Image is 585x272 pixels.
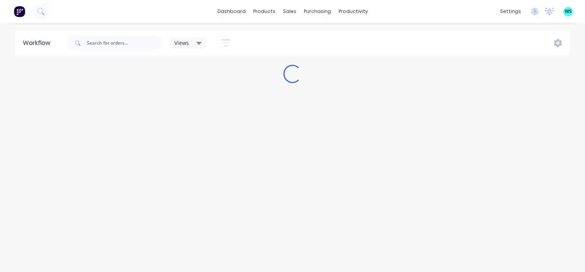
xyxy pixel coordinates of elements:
img: Factory [14,6,25,17]
div: sales [279,6,300,17]
a: dashboard [214,6,249,17]
div: products [249,6,279,17]
div: productivity [335,6,372,17]
span: Views [174,39,189,47]
input: Search for orders... [87,35,162,51]
div: purchasing [300,6,335,17]
div: settings [496,6,525,17]
div: Workflow [23,38,54,48]
span: WS [565,8,572,15]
